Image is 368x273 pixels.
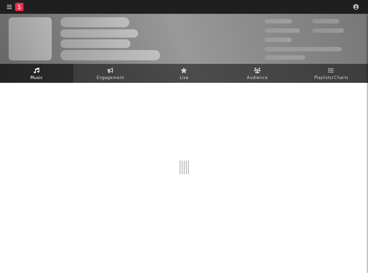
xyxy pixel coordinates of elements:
span: Music [30,74,43,82]
span: Playlists/Charts [314,74,348,82]
a: Audience [221,64,294,83]
span: 300,000 [265,19,292,23]
span: 50,000,000 Monthly Listeners [265,47,342,51]
span: Engagement [97,74,124,82]
span: 100,000 [265,38,292,42]
span: Jump Score: 85.0 [265,55,305,60]
span: 100,000 [312,19,339,23]
span: 1,000,000 [312,28,344,33]
span: Audience [247,74,268,82]
span: Live [180,74,189,82]
span: 50,000,000 [265,28,300,33]
a: Playlists/Charts [295,64,368,83]
a: Live [147,64,221,83]
a: Engagement [73,64,147,83]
